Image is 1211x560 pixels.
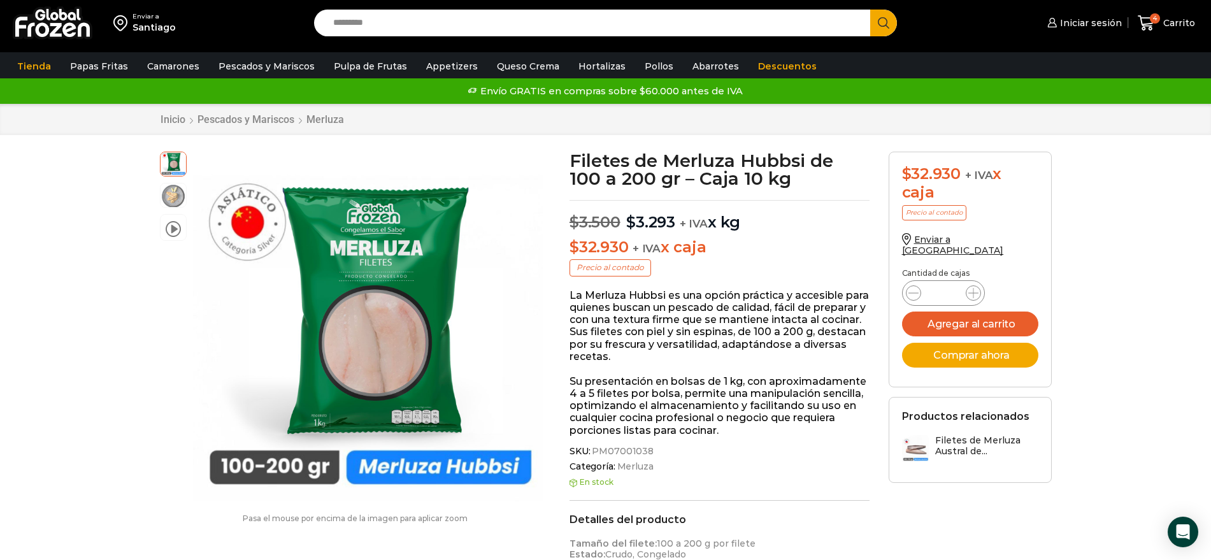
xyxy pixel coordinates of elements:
p: La Merluza Hubbsi es una opción práctica y accesible para quienes buscan un pescado de calidad, f... [570,289,870,363]
a: Queso Crema [491,54,566,78]
p: En stock [570,478,870,487]
p: x caja [570,238,870,257]
span: plato-merluza [161,183,186,209]
a: Papas Fritas [64,54,134,78]
bdi: 3.293 [626,213,675,231]
bdi: 3.500 [570,213,620,231]
span: SKU: [570,446,870,457]
a: Hortalizas [572,54,632,78]
a: Descuentos [752,54,823,78]
a: Tienda [11,54,57,78]
a: Pescados y Mariscos [197,113,295,126]
h2: Detalles del producto [570,513,870,526]
p: Precio al contado [570,259,651,276]
div: Enviar a [133,12,176,21]
span: + IVA [965,169,993,182]
p: Cantidad de cajas [902,269,1038,278]
h1: Filetes de Merluza Hubbsi de 100 a 200 gr – Caja 10 kg [570,152,870,187]
a: Merluza [615,461,654,472]
span: filete de merluza [161,150,186,176]
span: Iniciar sesión [1057,17,1122,29]
button: Comprar ahora [902,343,1038,368]
a: Iniciar sesión [1044,10,1122,36]
nav: Breadcrumb [160,113,345,126]
a: Enviar a [GEOGRAPHIC_DATA] [902,234,1004,256]
img: filete de merluza [193,152,543,501]
a: Merluza [306,113,345,126]
span: $ [626,213,636,231]
span: $ [570,213,579,231]
span: + IVA [680,217,708,230]
div: x caja [902,165,1038,202]
a: Abarrotes [686,54,745,78]
h2: Productos relacionados [902,410,1029,422]
input: Product quantity [931,284,956,302]
span: Categoría: [570,461,870,472]
p: x kg [570,200,870,232]
span: Carrito [1160,17,1195,29]
bdi: 32.930 [902,164,961,183]
a: Camarones [141,54,206,78]
p: Su presentación en bolsas de 1 kg, con aproximadamente 4 a 5 filetes por bolsa, permite una manip... [570,375,870,436]
a: Filetes de Merluza Austral de... [902,435,1038,463]
a: Pulpa de Frutas [327,54,413,78]
span: 4 [1150,13,1160,24]
button: Agregar al carrito [902,312,1038,336]
span: + IVA [633,242,661,255]
div: Open Intercom Messenger [1168,517,1198,547]
a: Appetizers [420,54,484,78]
button: Search button [870,10,897,36]
strong: Estado: [570,549,605,560]
span: $ [902,164,912,183]
a: Pollos [638,54,680,78]
a: 4 Carrito [1135,8,1198,38]
span: $ [570,238,579,256]
p: Pasa el mouse por encima de la imagen para aplicar zoom [160,514,551,523]
img: address-field-icon.svg [113,12,133,34]
a: Pescados y Mariscos [212,54,321,78]
bdi: 32.930 [570,238,628,256]
a: Inicio [160,113,186,126]
div: Santiago [133,21,176,34]
strong: Tamaño del filete: [570,538,657,549]
p: Precio al contado [902,205,966,220]
div: 1 / 3 [193,152,543,501]
span: PM07001038 [590,446,654,457]
h3: Filetes de Merluza Austral de... [935,435,1038,457]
